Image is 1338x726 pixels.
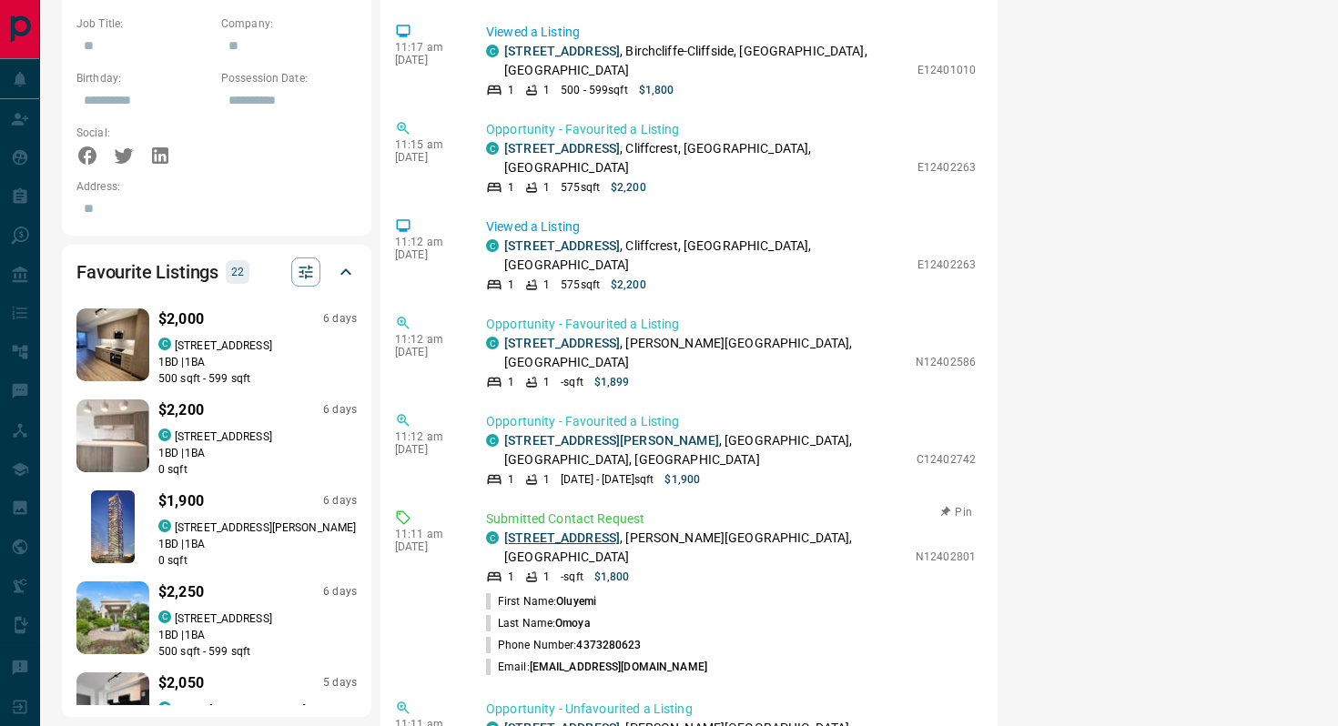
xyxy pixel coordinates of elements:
p: $2,200 [611,179,646,196]
p: 1 BD | 1 BA [158,445,357,461]
p: $2,200 [158,399,204,421]
p: 500 - 599 sqft [561,82,627,98]
p: 1 [543,569,550,585]
div: condos.ca [486,142,499,155]
a: [STREET_ADDRESS] [504,336,620,350]
p: 1 [508,179,514,196]
p: First Name: [486,593,596,610]
p: 1 [508,471,514,488]
div: condos.ca [158,519,171,532]
p: $2,050 [158,672,204,694]
div: Favourite Listings22 [76,250,357,294]
img: Favourited listing [58,581,168,654]
p: 0 sqft [158,461,357,478]
span: [EMAIL_ADDRESS][DOMAIN_NAME] [530,660,707,673]
p: [DATE] [395,248,459,261]
p: [STREET_ADDRESS] [175,429,272,445]
p: [DATE] - [DATE] sqft [561,471,654,488]
a: [STREET_ADDRESS][PERSON_NAME] [504,433,719,448]
p: E12402263 [917,257,976,273]
p: 11:15 am [395,138,459,151]
p: Opportunity - Favourited a Listing [486,412,976,431]
div: condos.ca [158,701,171,714]
p: $2,000 [158,308,204,330]
p: 6 days [323,493,357,509]
div: condos.ca [486,434,499,447]
a: Favourited listing$2,2506 dayscondos.ca[STREET_ADDRESS]1BD |1BA500 sqft - 599 sqft [76,578,357,660]
p: 0 sqft [158,552,357,569]
p: Job Title: [76,15,212,32]
img: Favourited listing [58,399,168,472]
p: 1 [543,471,550,488]
a: [STREET_ADDRESS] [504,530,620,545]
p: Address: [76,178,357,195]
p: 11:12 am [395,333,459,346]
p: , [GEOGRAPHIC_DATA], [GEOGRAPHIC_DATA], [GEOGRAPHIC_DATA] [504,431,907,469]
div: condos.ca [486,239,499,252]
p: 1 [508,569,514,585]
a: [STREET_ADDRESS] [504,141,620,156]
p: E12402263 [917,159,976,176]
a: [STREET_ADDRESS] [504,238,620,253]
p: - sqft [561,374,583,390]
p: Possession Date: [221,70,357,86]
p: [DATE] [395,54,459,66]
a: [STREET_ADDRESS] [504,44,620,58]
p: $1,900 [158,490,204,512]
p: 11:12 am [395,236,459,248]
p: 22 [231,262,244,282]
p: 11:12 am [395,430,459,443]
h2: Favourite Listings [76,257,218,287]
p: Viewed a Listing [486,23,976,42]
p: E12401010 [917,62,976,78]
span: 4373280623 [576,639,641,651]
p: 500 sqft - 599 sqft [158,643,357,660]
div: condos.ca [158,610,171,623]
p: 1 [508,82,514,98]
p: Social: [76,125,212,141]
p: Company: [221,15,357,32]
p: 1 [543,82,550,98]
p: 11:17 am [395,41,459,54]
p: , Cliffcrest, [GEOGRAPHIC_DATA], [GEOGRAPHIC_DATA] [504,237,908,275]
a: Favourited listing$2,0006 dayscondos.ca[STREET_ADDRESS]1BD |1BA500 sqft - 599 sqft [76,305,357,387]
p: N12402801 [916,549,976,565]
p: $1,800 [639,82,674,98]
img: Favourited listing [91,490,135,563]
p: 1 BD | 1 BA [158,354,357,370]
div: condos.ca [158,338,171,350]
p: , Birchcliffe-Cliffside, [GEOGRAPHIC_DATA], [GEOGRAPHIC_DATA] [504,42,908,80]
div: condos.ca [486,45,499,57]
p: $2,200 [611,277,646,293]
p: 6 days [323,584,357,600]
p: $1,899 [594,374,630,390]
p: Email: [486,659,707,675]
p: [STREET_ADDRESS] [175,338,272,354]
p: N12402586 [916,354,976,370]
button: Pin [930,504,983,520]
p: 5 days [323,675,357,691]
p: Submitted Contact Request [486,509,976,529]
p: [DATE] [395,151,459,164]
p: 1 [543,179,550,196]
span: Oluyemi [556,595,596,608]
p: 500 sqft - 599 sqft [158,370,357,387]
p: , [PERSON_NAME][GEOGRAPHIC_DATA], [GEOGRAPHIC_DATA] [504,334,907,372]
p: 11:11 am [395,528,459,540]
p: [DATE] [395,540,459,553]
p: $2,250 [158,581,204,603]
p: Phone Number: [486,637,642,653]
p: [STREET_ADDRESS][PERSON_NAME] [175,519,356,536]
p: Opportunity - Favourited a Listing [486,315,976,334]
p: 1 [543,277,550,293]
p: 1 [543,374,550,390]
a: Favourited listing$1,9006 dayscondos.ca[STREET_ADDRESS][PERSON_NAME]1BD |1BA0 sqft [76,487,357,569]
p: [DATE] [395,346,459,358]
p: , Cliffcrest, [GEOGRAPHIC_DATA], [GEOGRAPHIC_DATA] [504,139,908,177]
p: 6 days [323,402,357,418]
a: Favourited listing$2,2006 dayscondos.ca[STREET_ADDRESS]1BD |1BA0 sqft [76,396,357,478]
p: 575 sqft [561,179,600,196]
img: Favourited listing [64,308,161,381]
p: 575 sqft [561,277,600,293]
p: 1 [508,277,514,293]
